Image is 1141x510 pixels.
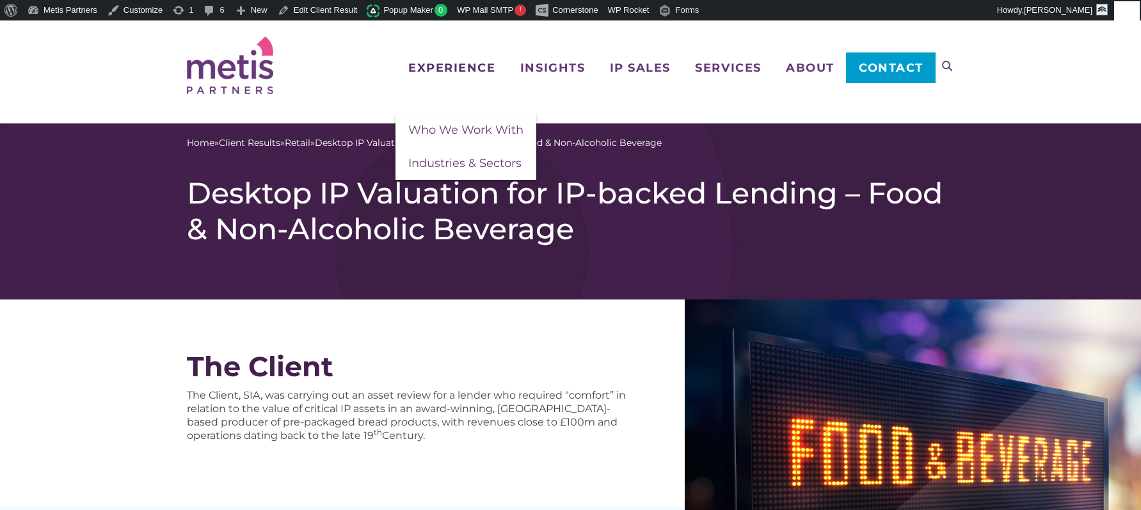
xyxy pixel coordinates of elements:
span: IP Sales [610,62,671,74]
span: Services [695,62,761,74]
span: Insights [520,62,585,74]
span: Experience [408,62,495,74]
span: 0 [435,4,448,17]
span: Desktop IP Valuation for IP-backed Lending – Food & Non-Alcoholic Beverage [315,136,662,150]
h1: Desktop IP Valuation for IP-backed Lending – Food & Non-Alcoholic Beverage [187,175,955,247]
span: [PERSON_NAME] [1024,5,1092,15]
a: Contact [846,52,935,83]
a: Who We Work With [395,113,536,147]
a: Home [187,136,214,150]
span: Who We Work With [408,123,523,137]
p: The Client, SIA, was carrying out an asset review for a lender who required “comfort” in relation... [187,388,634,442]
span: About [786,62,834,74]
div: The Client [187,351,634,382]
img: Metis Partners [187,36,273,94]
span: Industries & Sectors [408,156,522,170]
span: Contact [859,62,923,74]
a: Industries & Sectors [395,147,536,180]
a: Client Results [219,136,280,150]
sup: th [374,427,382,437]
span: ! [515,4,526,16]
span: » » » [187,136,662,150]
a: Retail [285,136,310,150]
